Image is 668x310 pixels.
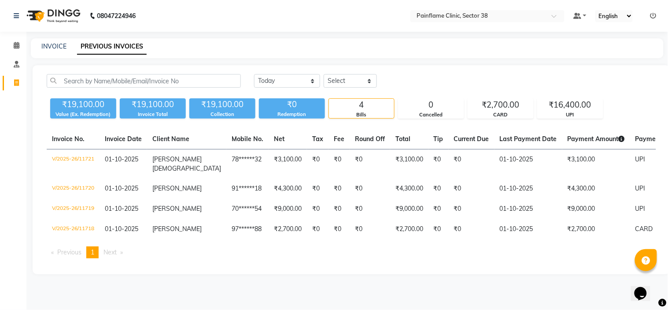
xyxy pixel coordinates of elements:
span: Invoice No. [52,135,85,143]
div: ₹16,400.00 [538,99,603,111]
nav: Pagination [47,247,656,258]
span: 01-10-2025 [105,225,138,233]
div: ₹19,100.00 [120,98,186,111]
span: Tip [434,135,443,143]
span: UPI [635,205,646,213]
input: Search by Name/Mobile/Email/Invoice No [47,74,241,88]
span: [PERSON_NAME] [152,184,202,192]
div: ₹19,100.00 [189,98,255,111]
td: V/2025-26/11718 [47,219,100,239]
span: [PERSON_NAME] [152,155,202,163]
td: ₹9,000.00 [562,199,630,219]
td: ₹2,700.00 [562,219,630,239]
div: Redemption [259,111,325,118]
div: Value (Ex. Redemption) [50,111,116,118]
td: ₹0 [307,199,328,219]
div: Invoice Total [120,111,186,118]
span: [PERSON_NAME] [152,225,202,233]
td: V/2025-26/11721 [47,149,100,179]
a: INVOICE [41,42,66,50]
td: ₹0 [350,149,390,179]
td: ₹3,100.00 [269,149,307,179]
td: ₹0 [328,199,350,219]
span: Client Name [152,135,189,143]
span: Last Payment Date [500,135,557,143]
td: 01-10-2025 [495,199,562,219]
td: ₹0 [449,199,495,219]
td: ₹2,700.00 [390,219,428,239]
span: CARD [635,225,653,233]
td: ₹0 [449,219,495,239]
span: Payment Amount [568,135,625,143]
div: ₹2,700.00 [468,99,533,111]
td: ₹2,700.00 [269,219,307,239]
span: UPI [635,155,646,163]
div: ₹0 [259,98,325,111]
img: logo [22,4,83,28]
td: ₹0 [328,219,350,239]
span: Total [395,135,410,143]
td: ₹0 [449,149,495,179]
td: ₹0 [428,149,449,179]
td: ₹0 [350,199,390,219]
iframe: chat widget [631,275,659,301]
td: ₹3,100.00 [390,149,428,179]
span: [DEMOGRAPHIC_DATA] [152,164,221,172]
span: UPI [635,184,646,192]
span: Mobile No. [232,135,263,143]
td: ₹4,300.00 [390,179,428,199]
span: 01-10-2025 [105,205,138,213]
td: ₹0 [307,149,328,179]
div: 0 [399,99,464,111]
td: ₹0 [328,149,350,179]
div: UPI [538,111,603,119]
td: ₹0 [449,179,495,199]
div: ₹19,100.00 [50,98,116,111]
td: ₹0 [328,179,350,199]
div: 4 [329,99,394,111]
td: ₹0 [428,219,449,239]
div: CARD [468,111,533,119]
span: Round Off [355,135,385,143]
div: Cancelled [399,111,464,119]
td: ₹9,000.00 [390,199,428,219]
td: ₹0 [307,179,328,199]
td: ₹0 [428,199,449,219]
span: Current Due [454,135,489,143]
span: Fee [334,135,344,143]
span: 01-10-2025 [105,184,138,192]
a: PREVIOUS INVOICES [77,39,147,55]
span: Tax [312,135,323,143]
td: V/2025-26/11719 [47,199,100,219]
span: Invoice Date [105,135,142,143]
span: Next [103,248,117,256]
span: 1 [91,248,94,256]
td: 01-10-2025 [495,149,562,179]
td: ₹4,300.00 [269,179,307,199]
b: 08047224946 [97,4,136,28]
td: ₹0 [350,219,390,239]
td: ₹3,100.00 [562,149,630,179]
td: 01-10-2025 [495,219,562,239]
td: ₹9,000.00 [269,199,307,219]
span: [PERSON_NAME] [152,205,202,213]
td: ₹0 [307,219,328,239]
td: ₹4,300.00 [562,179,630,199]
td: ₹0 [428,179,449,199]
div: Bills [329,111,394,119]
div: Collection [189,111,255,118]
td: 01-10-2025 [495,179,562,199]
span: Previous [57,248,81,256]
td: ₹0 [350,179,390,199]
span: 01-10-2025 [105,155,138,163]
td: V/2025-26/11720 [47,179,100,199]
span: Net [274,135,284,143]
